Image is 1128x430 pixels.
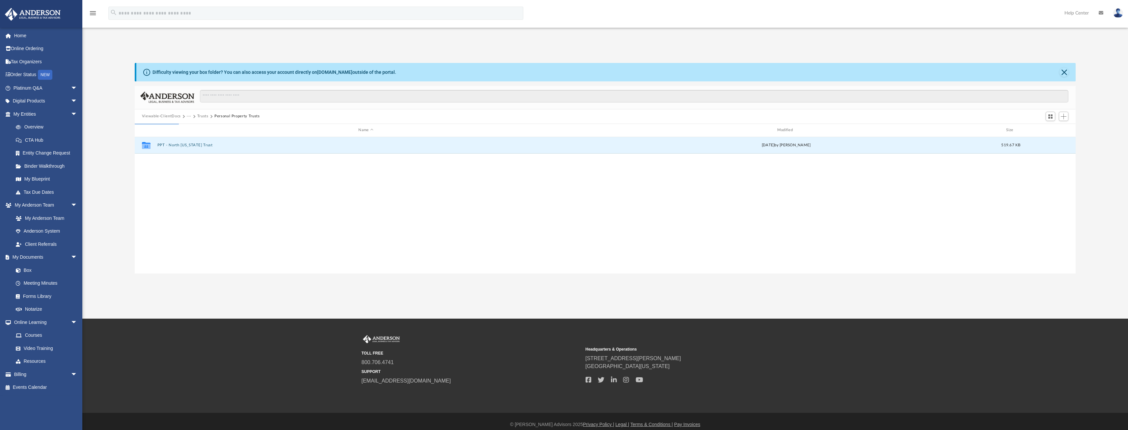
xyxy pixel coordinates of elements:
[9,212,81,225] a: My Anderson Team
[362,350,581,356] small: TOLL FREE
[157,127,574,133] div: Name
[5,251,84,264] a: My Documentsarrow_drop_down
[82,421,1128,428] div: © [PERSON_NAME] Advisors 2025
[583,422,614,427] a: Privacy Policy |
[5,81,87,95] a: Platinum Q&Aarrow_drop_down
[9,290,81,303] a: Forms Library
[317,70,352,75] a: [DOMAIN_NAME]
[71,107,84,121] span: arrow_drop_down
[362,378,451,384] a: [EMAIL_ADDRESS][DOMAIN_NAME]
[9,186,87,199] a: Tax Due Dates
[3,8,63,21] img: Anderson Advisors Platinum Portal
[616,422,629,427] a: Legal |
[9,277,84,290] a: Meeting Minutes
[9,147,87,160] a: Entity Change Request
[110,9,117,16] i: search
[9,173,84,186] a: My Blueprint
[89,13,97,17] a: menu
[200,90,1068,102] input: Search files and folders
[362,335,401,344] img: Anderson Advisors Platinum Portal
[5,316,84,329] a: Online Learningarrow_drop_down
[9,121,87,134] a: Overview
[187,113,191,119] button: ···
[9,133,87,147] a: CTA Hub
[362,369,581,375] small: SUPPORT
[5,55,87,68] a: Tax Organizers
[9,355,84,368] a: Resources
[586,346,805,352] small: Headquarters & Operations
[630,422,673,427] a: Terms & Conditions |
[1046,112,1056,121] button: Switch to Grid View
[674,422,700,427] a: Pay Invoices
[9,225,84,238] a: Anderson System
[5,42,87,55] a: Online Ordering
[1001,143,1020,147] span: 519.67 KB
[9,264,81,277] a: Box
[998,127,1024,133] div: Size
[135,137,1076,273] div: grid
[9,329,84,342] a: Courses
[5,29,87,42] a: Home
[577,127,995,133] div: Modified
[761,143,774,147] span: [DATE]
[586,363,670,369] a: [GEOGRAPHIC_DATA][US_STATE]
[71,199,84,212] span: arrow_drop_down
[9,159,87,173] a: Binder Walkthrough
[1059,112,1069,121] button: Add
[9,238,84,251] a: Client Referrals
[214,113,260,119] button: Personal Property Trusts
[5,199,84,212] a: My Anderson Teamarrow_drop_down
[197,113,208,119] button: Trusts
[9,342,81,355] a: Video Training
[71,368,84,381] span: arrow_drop_down
[577,142,995,148] div: by [PERSON_NAME]
[5,95,87,108] a: Digital Productsarrow_drop_down
[142,113,181,119] button: Viewable-ClientDocs
[71,316,84,329] span: arrow_drop_down
[71,95,84,108] span: arrow_drop_down
[1027,127,1073,133] div: id
[71,81,84,95] span: arrow_drop_down
[71,251,84,264] span: arrow_drop_down
[5,68,87,82] a: Order StatusNEW
[5,381,87,394] a: Events Calendar
[138,127,154,133] div: id
[1113,8,1123,18] img: User Pic
[152,69,396,76] div: Difficulty viewing your box folder? You can also access your account directly on outside of the p...
[362,359,394,365] a: 800.706.4741
[38,70,52,80] div: NEW
[89,9,97,17] i: menu
[1059,68,1069,77] button: Close
[5,368,87,381] a: Billingarrow_drop_down
[9,303,84,316] a: Notarize
[5,107,87,121] a: My Entitiesarrow_drop_down
[586,356,681,361] a: [STREET_ADDRESS][PERSON_NAME]
[157,143,574,147] button: PPT - North [US_STATE] Trust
